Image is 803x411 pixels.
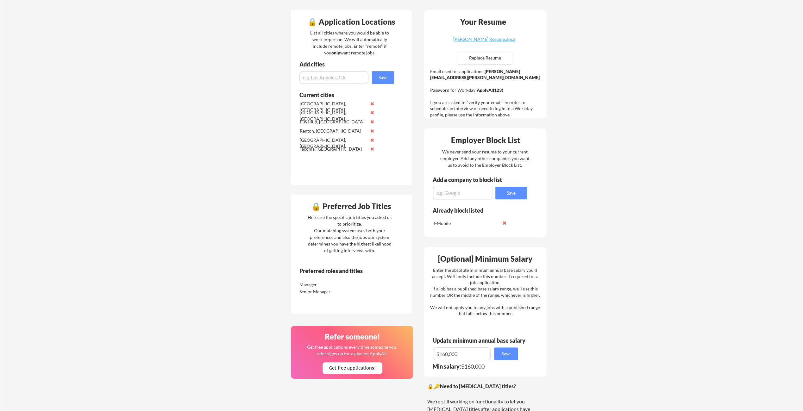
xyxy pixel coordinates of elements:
div: Manager [299,282,366,288]
div: $160,000 [433,364,522,369]
button: Save [495,187,527,199]
div: Puyallup, [GEOGRAPHIC_DATA] [300,119,367,125]
div: Add a company to block list [433,177,512,183]
div: [PERSON_NAME] Resume.docx [447,37,522,41]
strong: only [331,50,340,55]
strong: Need to [MEDICAL_DATA] titles? [440,383,516,389]
input: e.g. Los Angeles, CA [299,71,368,84]
div: [GEOGRAPHIC_DATA], [GEOGRAPHIC_DATA] [300,109,367,122]
div: 🔒 Preferred Job Titles [292,202,410,210]
div: Get free applications every time someone you refer signs up for a plan on ApplyAll [306,344,397,357]
div: Here are the specific job titles you asked us to prioritize. Our matching system uses both your p... [306,214,393,254]
div: Your Resume [452,18,514,26]
button: Save [494,347,518,360]
div: Senior Manager [299,289,366,295]
strong: [PERSON_NAME][EMAIL_ADDRESS][PERSON_NAME][DOMAIN_NAME] [430,69,540,80]
strong: ApplyAll123! [477,87,503,93]
input: E.g. $100,000 [433,347,491,360]
strong: Min salary: [433,363,461,370]
div: Already block listed [433,208,518,213]
div: We never send your resume to your current employer. Add any other companies you want us to avoid ... [440,148,530,168]
div: Preferred roles and titles [299,268,386,274]
div: [Optional] Minimum Salary [426,255,544,263]
div: Renton. [GEOGRAPHIC_DATA] [300,128,367,134]
div: T-Mobile [433,220,500,227]
a: [PERSON_NAME] Resume.docx [447,37,522,47]
div: Tacoma, [GEOGRAPHIC_DATA] [300,146,367,152]
div: [GEOGRAPHIC_DATA], [GEOGRAPHIC_DATA] [300,101,367,113]
div: [GEOGRAPHIC_DATA], [GEOGRAPHIC_DATA] [300,137,367,149]
div: Add cities [299,61,396,67]
button: Save [372,71,394,84]
div: List all cities where you would be able to work in-person. We will automatically include remote j... [306,29,393,56]
div: Employer Block List [427,136,544,144]
div: Email used for applications: Password for Workday: If you are asked to "verify your email" in ord... [430,68,542,118]
div: Current cities [299,92,387,98]
div: 🔒 Application Locations [292,18,410,26]
div: Refer someone! [293,333,411,340]
div: Update minimum annual base salary [433,338,528,343]
button: Get free applications! [323,362,382,374]
div: Enter the absolute minimum annual base salary you'll accept. We'll only include this number if re... [430,267,540,317]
